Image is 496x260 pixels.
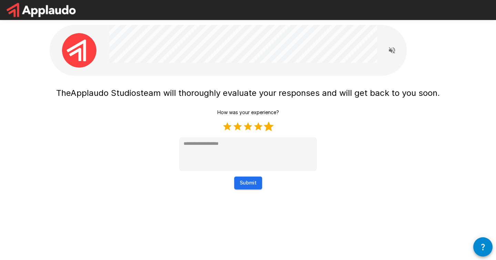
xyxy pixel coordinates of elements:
[234,177,262,189] button: Submit
[217,109,279,116] p: How was your experience?
[71,88,141,98] span: Applaudo Studios
[62,33,96,68] img: applaudo_avatar.png
[141,88,440,98] span: team will thoroughly evaluate your responses and will get back to you soon.
[56,88,71,98] span: The
[385,43,399,57] button: Read questions aloud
